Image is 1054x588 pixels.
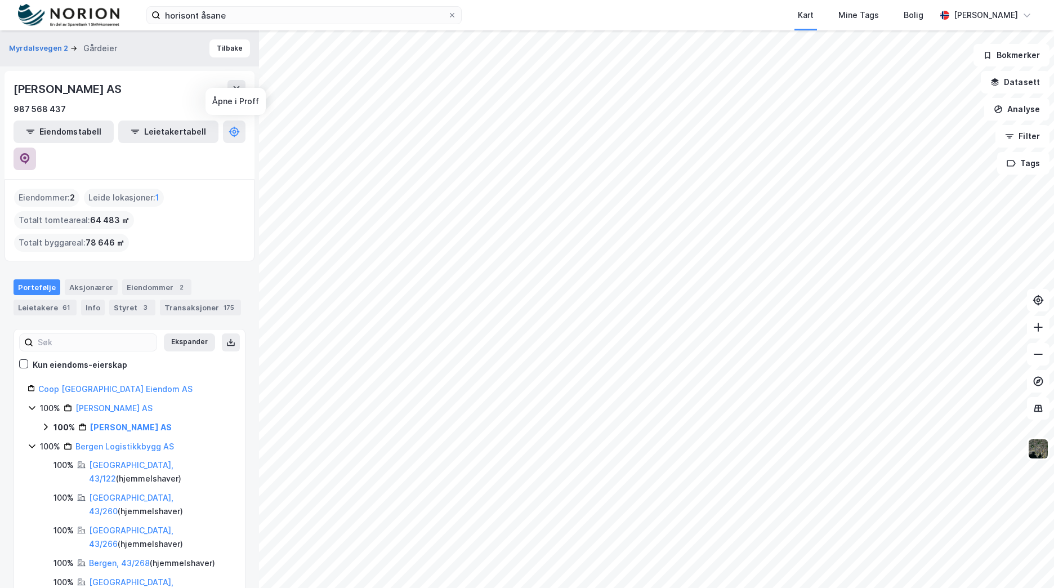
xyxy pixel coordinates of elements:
[14,300,77,315] div: Leietakere
[14,80,124,98] div: [PERSON_NAME] AS
[89,491,231,518] div: ( hjemmelshaver )
[89,556,215,570] div: ( hjemmelshaver )
[33,358,127,372] div: Kun eiendoms-eierskap
[14,189,79,207] div: Eiendommer :
[60,302,72,313] div: 61
[954,8,1018,22] div: [PERSON_NAME]
[904,8,923,22] div: Bolig
[81,300,105,315] div: Info
[155,191,159,204] span: 1
[14,279,60,295] div: Portefølje
[53,458,74,472] div: 100%
[160,300,241,315] div: Transaksjoner
[997,152,1049,175] button: Tags
[140,302,151,313] div: 3
[53,421,75,434] div: 100%
[998,534,1054,588] iframe: Chat Widget
[998,534,1054,588] div: Kontrollprogram for chat
[118,121,218,143] button: Leietakertabell
[973,44,1049,66] button: Bokmerker
[89,524,231,551] div: ( hjemmelshaver )
[981,71,1049,93] button: Datasett
[109,300,155,315] div: Styret
[40,402,60,415] div: 100%
[89,558,150,568] a: Bergen, 43/268
[75,442,174,451] a: Bergen Logistikkbygg AS
[14,211,134,229] div: Totalt tomteareal :
[14,103,66,116] div: 987 568 437
[89,458,231,485] div: ( hjemmelshaver )
[838,8,879,22] div: Mine Tags
[90,213,129,227] span: 64 483 ㎡
[1028,438,1049,460] img: 9k=
[164,333,215,351] button: Ekspander
[984,98,1049,121] button: Analyse
[33,334,157,351] input: Søk
[83,42,117,55] div: Gårdeier
[86,236,124,250] span: 78 646 ㎡
[14,234,129,252] div: Totalt byggareal :
[65,279,118,295] div: Aksjonærer
[995,125,1049,148] button: Filter
[18,4,119,27] img: norion-logo.80e7a08dc31c2e691866.png
[89,460,173,483] a: [GEOGRAPHIC_DATA], 43/122
[84,189,164,207] div: Leide lokasjoner :
[89,493,173,516] a: [GEOGRAPHIC_DATA], 43/260
[90,422,172,432] a: [PERSON_NAME] AS
[53,524,74,537] div: 100%
[122,279,191,295] div: Eiendommer
[798,8,814,22] div: Kart
[14,121,114,143] button: Eiendomstabell
[70,191,75,204] span: 2
[53,556,74,570] div: 100%
[53,491,74,505] div: 100%
[9,43,70,54] button: Myrdalsvegen 2
[209,39,250,57] button: Tilbake
[89,525,173,549] a: [GEOGRAPHIC_DATA], 43/266
[221,302,236,313] div: 175
[176,282,187,293] div: 2
[38,384,193,394] a: Coop [GEOGRAPHIC_DATA] Eiendom AS
[75,403,153,413] a: [PERSON_NAME] AS
[40,440,60,453] div: 100%
[160,7,448,24] input: Søk på adresse, matrikkel, gårdeiere, leietakere eller personer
